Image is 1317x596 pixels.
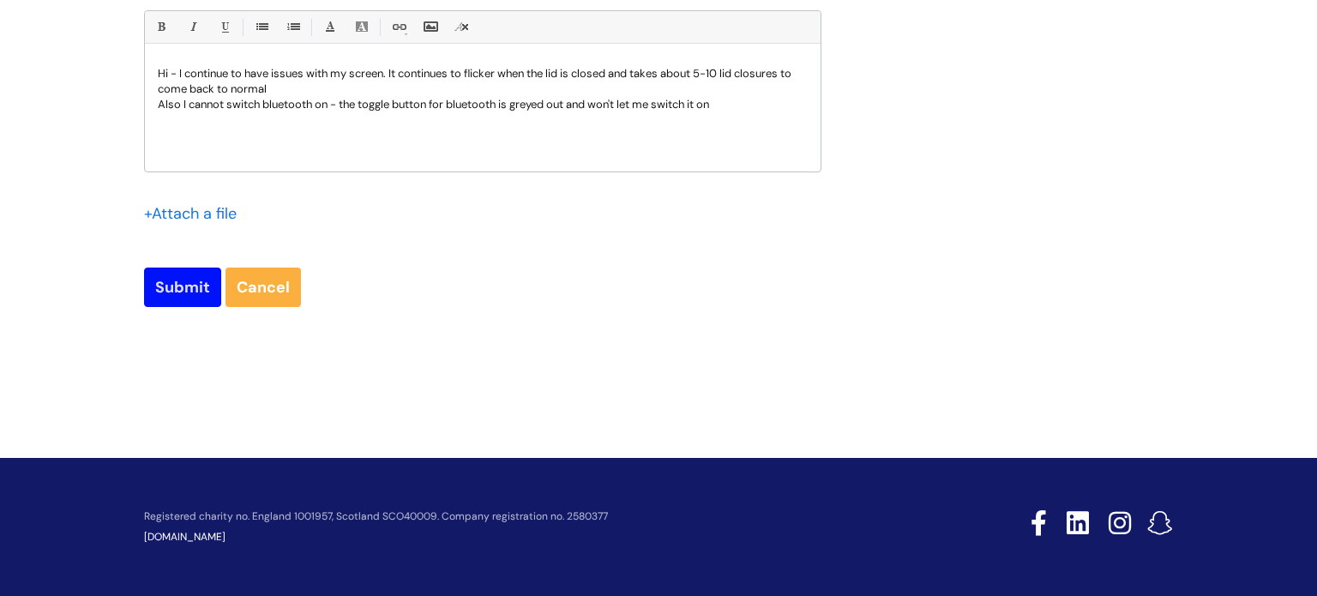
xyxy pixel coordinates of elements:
a: 1. Ordered List (Ctrl-Shift-8) [282,16,304,38]
a: Insert Image... [419,16,441,38]
p: Also I cannot switch bluetooth on - the toggle button for bluetooth is greyed out and won't let m... [158,97,808,112]
a: • Unordered List (Ctrl-Shift-7) [250,16,272,38]
a: [DOMAIN_NAME] [144,530,226,544]
a: Remove formatting (Ctrl-\) [451,16,472,38]
p: Registered charity no. England 1001957, Scotland SCO40009. Company registration no. 2580377 [144,511,909,522]
a: Back Color [351,16,372,38]
a: Bold (Ctrl-B) [150,16,171,38]
a: Italic (Ctrl-I) [182,16,203,38]
input: Submit [144,268,221,307]
p: Hi - I continue to have issues with my screen. It continues to flicker when the lid is closed and... [158,66,808,97]
div: Attach a file [144,200,247,227]
a: Link [388,16,409,38]
a: Font Color [319,16,340,38]
a: Underline(Ctrl-U) [213,16,235,38]
span: + [144,203,152,224]
a: Cancel [226,268,301,307]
